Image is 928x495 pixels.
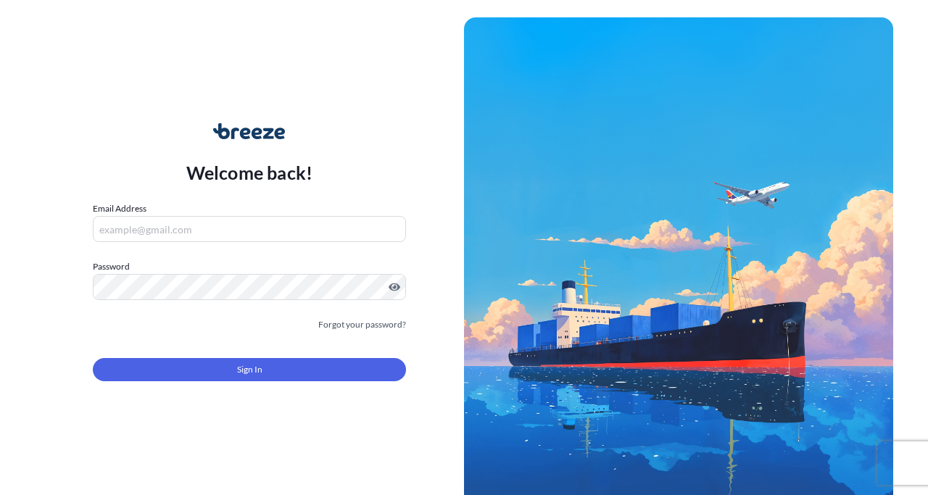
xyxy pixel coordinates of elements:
[318,317,406,332] a: Forgot your password?
[237,362,262,377] span: Sign In
[93,216,406,242] input: example@gmail.com
[93,358,406,381] button: Sign In
[186,161,313,184] p: Welcome back!
[93,259,406,274] label: Password
[93,201,146,216] label: Email Address
[389,281,400,293] button: Show password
